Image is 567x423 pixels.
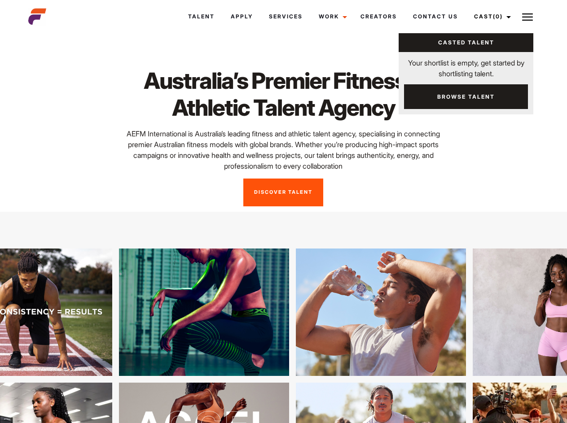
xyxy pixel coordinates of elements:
[311,4,352,29] a: Work
[223,4,261,29] a: Apply
[493,13,503,20] span: (0)
[404,84,528,109] a: Browse Talent
[180,4,223,29] a: Talent
[261,4,311,29] a: Services
[466,4,516,29] a: Cast(0)
[115,67,452,121] h1: Australia’s Premier Fitness & Athletic Talent Agency
[522,12,533,22] img: Burger icon
[267,249,437,376] img: 2
[399,52,533,79] p: Your shortlist is empty, get started by shortlisting talent.
[115,128,452,171] p: AEFM International is Australia’s leading fitness and athletic talent agency, specialising in con...
[352,4,405,29] a: Creators
[399,33,533,52] a: Casted Talent
[243,179,323,206] a: Discover Talent
[405,4,466,29] a: Contact Us
[90,249,260,376] img: 12
[28,8,46,26] img: cropped-aefm-brand-fav-22-square.png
